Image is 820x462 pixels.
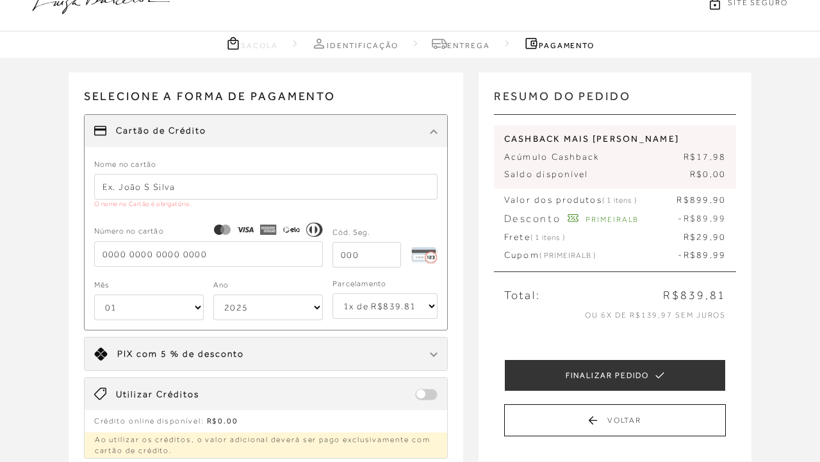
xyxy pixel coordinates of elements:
[523,35,594,51] a: Pagamento
[678,213,726,223] span: -R$89,99
[504,213,561,225] span: Desconto
[136,348,244,359] span: com 5 % de desconto
[225,35,279,51] a: Sacola
[696,232,709,242] span: 29
[663,287,726,304] span: R$839,81
[94,279,110,291] label: Mês
[94,200,438,209] p: O nome no Cartão é obrigatório.
[504,231,565,244] span: Frete
[116,388,199,401] span: Utilizar Créditos
[690,168,726,181] span: R$0,00
[684,232,696,242] span: R$
[690,194,710,205] span: 899
[94,158,157,171] label: Nome no cartão
[116,124,206,137] span: Cartão de Crédito
[117,348,133,359] span: PIX
[94,225,164,237] span: Número no cartão
[311,35,398,51] a: Identificação
[432,35,489,51] a: Entrega
[430,129,438,134] img: chevron
[504,168,726,181] p: Saldo disponível
[539,251,596,260] span: ( PRIMEIRALB )
[504,133,726,146] span: CASHBACK MAIS [PERSON_NAME]
[710,232,726,242] span: ,90
[504,194,637,207] span: Valor dos produtos
[94,241,323,267] input: 0000 0000 0000 0000
[504,404,726,436] button: Voltar
[504,359,726,391] button: FINALIZAR PEDIDO
[94,416,204,425] span: Crédito online disponível:
[85,432,447,458] p: Ao utilizar os créditos, o valor adicional deverá ser pago exclusivamente com cartão de crédito.
[332,227,370,239] label: Cód. Seg.
[430,352,438,357] img: chevron
[84,88,448,114] span: Selecione a forma de pagamento
[678,249,726,262] span: -R$89,99
[207,416,239,425] span: R$0.00
[494,88,737,114] h2: RESUMO DO PEDIDO
[332,278,386,290] label: Parcelamento
[213,279,229,291] label: Ano
[585,311,726,320] span: ou 6x de R$139,97 sem juros
[332,242,401,268] input: 000
[684,151,726,164] span: R$17,98
[530,233,565,242] span: ( 1 itens )
[504,249,596,262] span: Cupom
[676,194,689,205] span: R$
[94,174,438,200] input: Ex. João S Silva
[504,151,726,164] p: Acúmulo Cashback
[504,287,541,304] span: Total:
[602,196,637,205] span: ( 1 itens )
[586,215,639,224] span: PRIMEIRALB
[710,194,726,205] span: ,90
